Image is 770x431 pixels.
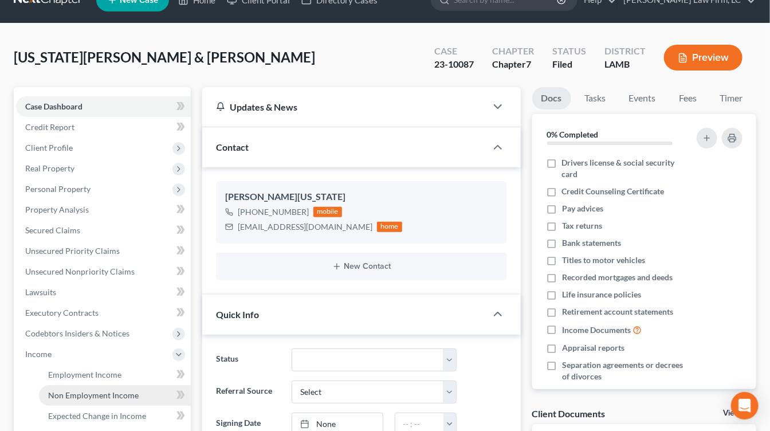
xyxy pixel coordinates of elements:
div: [PHONE_NUMBER] [238,206,309,218]
span: Income Documents [562,324,631,336]
label: Referral Source [210,381,286,403]
span: Secured Claims [25,225,80,235]
div: Chapter [492,58,534,71]
a: Secured Claims [16,220,191,241]
a: Unsecured Nonpriority Claims [16,261,191,282]
span: 7 [526,58,531,69]
div: Filed [552,58,586,71]
div: Status [552,45,586,58]
div: Open Intercom Messenger [731,392,759,420]
span: Credit Counseling Certificate [562,186,665,197]
span: [US_STATE][PERSON_NAME] & [PERSON_NAME] [14,49,315,65]
a: Expected Change in Income [39,406,191,426]
a: View All [723,409,752,417]
span: Real Property [25,163,74,173]
span: Income [25,349,52,359]
span: Tax returns [562,220,602,232]
span: Separation agreements or decrees of divorces [562,359,690,382]
span: Retirement account statements [562,306,673,318]
span: Case Dashboard [25,101,82,111]
span: Contact [216,142,249,152]
a: Executory Contracts [16,303,191,323]
span: Recorded mortgages and deeds [562,272,673,283]
div: [EMAIL_ADDRESS][DOMAIN_NAME] [238,221,372,233]
span: Bank statements [562,237,621,249]
span: Credit Report [25,122,74,132]
a: Fees [670,87,706,109]
div: Updates & News [216,101,473,113]
div: Client Documents [532,408,606,420]
label: Status [210,348,286,371]
a: Events [620,87,665,109]
span: Property Analysis [25,205,89,214]
span: Personal Property [25,184,91,194]
a: Property Analysis [16,199,191,220]
span: Codebtors Insiders & Notices [25,328,129,338]
a: Lawsuits [16,282,191,303]
span: Employment Income [48,370,121,379]
span: Pay advices [562,203,603,214]
span: Executory Contracts [25,308,99,318]
strong: 0% Completed [547,130,599,139]
div: mobile [313,207,342,217]
button: Preview [664,45,742,70]
span: Unsecured Priority Claims [25,246,120,256]
span: Expected Change in Income [48,411,146,421]
div: 23-10087 [434,58,474,71]
a: Employment Income [39,365,191,385]
div: LAMB [604,58,646,71]
div: Case [434,45,474,58]
div: [PERSON_NAME][US_STATE] [225,190,498,204]
span: Drivers license & social security card [562,157,690,180]
a: Credit Report [16,117,191,138]
a: Case Dashboard [16,96,191,117]
a: Non Employment Income [39,385,191,406]
span: Appraisal reports [562,342,624,354]
a: Timer [711,87,752,109]
button: New Contact [225,262,498,271]
span: Client Profile [25,143,73,152]
a: Docs [532,87,571,109]
div: Chapter [492,45,534,58]
div: District [604,45,646,58]
a: Unsecured Priority Claims [16,241,191,261]
a: Tasks [576,87,615,109]
div: home [377,222,402,232]
span: Non Employment Income [48,390,139,400]
span: Life insurance policies [562,289,641,300]
span: Titles to motor vehicles [562,254,645,266]
span: Lawsuits [25,287,56,297]
span: Quick Info [216,309,259,320]
span: Unsecured Nonpriority Claims [25,267,135,276]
